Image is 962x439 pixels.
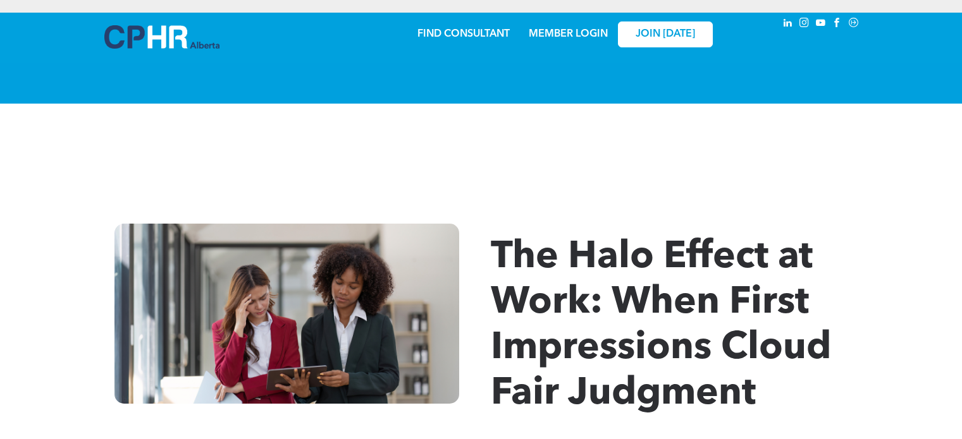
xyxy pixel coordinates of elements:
[104,25,219,49] img: A blue and white logo for cp alberta
[417,29,510,39] a: FIND CONSULTANT
[618,21,713,47] a: JOIN [DATE]
[636,28,695,40] span: JOIN [DATE]
[781,16,795,33] a: linkedin
[529,29,608,39] a: MEMBER LOGIN
[847,16,861,33] a: Social network
[814,16,828,33] a: youtube
[491,239,831,413] span: The Halo Effect at Work: When First Impressions Cloud Fair Judgment
[830,16,844,33] a: facebook
[798,16,811,33] a: instagram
